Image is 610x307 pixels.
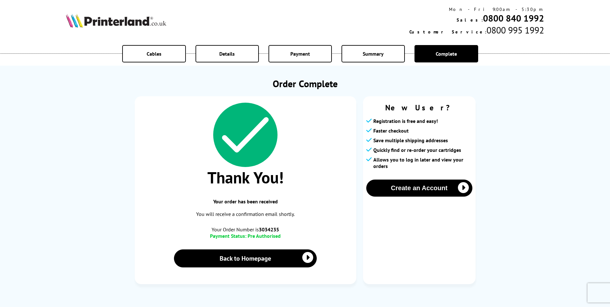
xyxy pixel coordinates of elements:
p: You will receive a confirmation email shortly. [141,210,350,219]
div: Mon - Fri 9:00am - 5:30pm [409,6,544,12]
span: Payment [290,51,310,57]
span: Your order has been received [141,198,350,205]
a: 0800 840 1992 [483,12,544,24]
a: Back to Homepage [174,249,317,267]
span: 0800 995 1992 [487,24,544,36]
h1: Order Complete [135,77,476,90]
span: Cables [147,51,161,57]
span: Allows you to log in later and view your orders [373,156,472,169]
button: Create an Account [366,180,472,197]
span: Your Order Number is [141,226,350,233]
span: Sales: [457,17,483,23]
img: Printerland Logo [66,14,166,28]
span: Customer Service: [409,29,487,35]
span: Registration is free and easy! [373,118,438,124]
span: Quickly find or re-order your cartridges [373,147,461,153]
span: Payment Status: [210,233,246,239]
b: 3034235 [259,226,279,233]
span: New User? [366,103,472,113]
span: Faster checkout [373,127,409,134]
span: Summary [363,51,384,57]
span: Details [219,51,235,57]
span: Save multiple shipping addresses [373,137,448,144]
span: Complete [436,51,457,57]
span: Pre Authorised [248,233,281,239]
span: Thank You! [141,167,350,188]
